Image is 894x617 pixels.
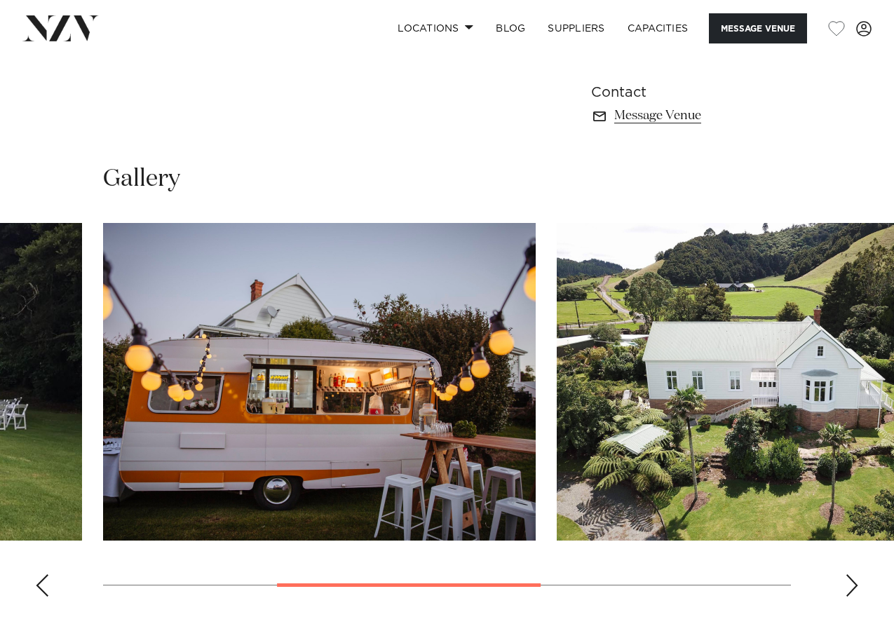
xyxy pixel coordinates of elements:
[591,82,791,103] h6: Contact
[709,13,807,43] button: Message Venue
[22,15,99,41] img: nzv-logo.png
[103,163,180,195] h2: Gallery
[536,13,616,43] a: SUPPLIERS
[485,13,536,43] a: BLOG
[591,106,791,126] a: Message Venue
[103,223,536,541] swiper-slide: 2 / 4
[616,13,700,43] a: Capacities
[386,13,485,43] a: Locations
